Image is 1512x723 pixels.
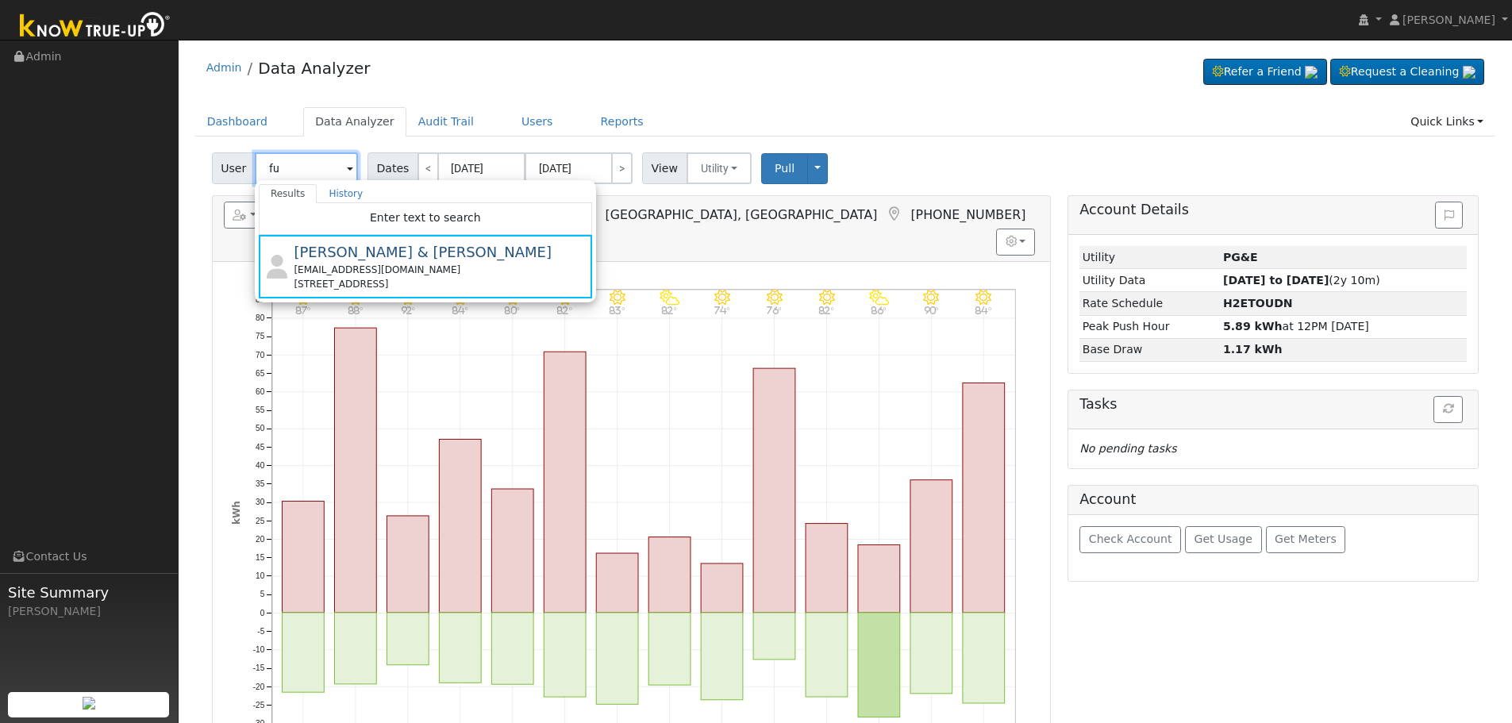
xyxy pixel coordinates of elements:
text: 0 [260,609,264,617]
a: Request a Cleaning [1330,59,1484,86]
strong: ID: 8193739, authorized: 10/20/22 [1223,251,1258,263]
rect: onclick="" [858,613,900,717]
text: -15 [252,663,264,672]
strong: 1.17 kWh [1223,343,1283,356]
rect: onclick="" [387,516,429,613]
p: 80° [498,306,526,314]
rect: onclick="" [334,328,376,613]
text: 5 [260,590,264,598]
i: 10/03 - MostlyClear [714,290,730,306]
input: Select a User [255,152,358,184]
rect: onclick="" [596,553,638,613]
rect: onclick="" [491,613,533,684]
span: [GEOGRAPHIC_DATA], [GEOGRAPHIC_DATA] [606,207,878,222]
h5: Account Details [1079,202,1467,218]
span: Enter text to search [370,211,481,224]
text: 30 [256,498,265,506]
text: 20 [256,535,265,544]
p: 84° [970,306,998,314]
text: 45 [256,443,265,452]
a: Data Analyzer [258,59,370,78]
p: 84° [446,306,474,314]
text: 80 [256,313,265,322]
a: Results [259,184,317,203]
span: [PERSON_NAME] & [PERSON_NAME] [294,244,552,260]
div: [EMAIL_ADDRESS][DOMAIN_NAME] [294,263,588,277]
a: Quick Links [1399,107,1495,137]
i: 9/27 - Clear [400,290,416,306]
rect: onclick="" [910,480,952,613]
span: [PHONE_NUMBER] [910,207,1025,222]
a: Reports [589,107,656,137]
rect: onclick="" [544,352,586,613]
span: Get Meters [1275,533,1337,545]
text: 15 [256,553,265,562]
img: retrieve [83,697,95,710]
rect: onclick="" [439,613,481,683]
p: 87° [289,306,317,314]
i: 10/08 - Clear [975,290,991,306]
text: -20 [252,683,264,691]
p: 88° [341,306,369,314]
rect: onclick="" [648,537,691,613]
rect: onclick="" [701,563,743,613]
strong: [DATE] to [DATE] [1223,274,1329,287]
strong: D [1223,297,1293,310]
span: Site Summary [8,582,170,603]
p: 86° [865,306,893,314]
p: 92° [394,306,421,314]
rect: onclick="" [910,613,952,694]
rect: onclick="" [701,613,743,700]
strong: 5.89 kWh [1223,320,1283,333]
a: Users [510,107,565,137]
button: Issue History [1435,202,1463,229]
rect: onclick="" [544,613,586,697]
rect: onclick="" [806,524,848,613]
a: Admin [206,61,242,74]
a: < [417,152,439,184]
div: [STREET_ADDRESS] [294,277,588,291]
p: 74° [708,306,736,314]
rect: onclick="" [596,613,638,704]
rect: onclick="" [858,544,900,612]
rect: onclick="" [387,613,429,665]
i: 10/06 - PartlyCloudy [869,290,889,306]
a: Login As (last 08/11/2025 6:22:01 PM) [580,206,598,222]
h5: Account [1079,491,1136,507]
rect: onclick="" [806,613,848,697]
rect: onclick="" [334,613,376,684]
text: 60 [256,387,265,396]
span: Dates [367,152,418,184]
button: Refresh [1433,396,1463,423]
td: Base Draw [1079,338,1220,361]
rect: onclick="" [491,489,533,613]
span: User [212,152,256,184]
button: Get Usage [1185,526,1262,553]
i: 9/26 - Clear [348,290,364,306]
button: Check Account [1079,526,1181,553]
td: Peak Push Hour [1079,315,1220,338]
p: 82° [656,306,683,314]
button: Pull [761,153,808,184]
rect: onclick="" [282,613,324,692]
a: Map [885,206,902,222]
span: Check Account [1089,533,1172,545]
a: Audit Trail [406,107,486,137]
button: Get Meters [1266,526,1346,553]
div: [PERSON_NAME] [8,603,170,620]
rect: onclick="" [439,439,481,613]
span: (2y 10m) [1223,274,1380,287]
text: 55 [256,406,265,414]
td: at 12PM [DATE] [1220,315,1467,338]
rect: onclick="" [963,613,1005,703]
rect: onclick="" [282,501,324,612]
text: 10 [256,571,265,580]
p: 76° [760,306,788,314]
rect: onclick="" [963,383,1005,612]
h5: Tasks [1079,396,1467,413]
td: Rate Schedule [1079,292,1220,315]
text: -25 [252,701,264,710]
i: 9/29 - MostlyClear [505,290,521,306]
text: 70 [256,350,265,359]
button: Utility [687,152,752,184]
